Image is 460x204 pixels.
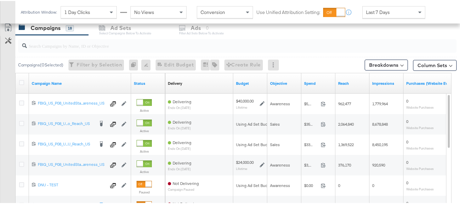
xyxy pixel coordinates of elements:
a: The number of people your ad was served to. [338,80,367,85]
a: The number of times your ad was served. On mobile apps an ad is counted as served the first time ... [372,80,401,85]
span: 0 [406,179,408,184]
a: Your campaign name. [32,80,128,85]
button: Column Sets [413,59,457,70]
label: Active [137,128,152,132]
span: 0 [406,138,408,143]
sub: Website Purchases [406,104,434,108]
span: 1,779,964 [372,100,388,105]
div: Using Ad Set Budget [236,141,274,146]
span: Awareness [270,100,290,105]
a: FBIG_US_P08_UnitedSta...areness_US [38,161,106,168]
span: 8,450,195 [372,141,388,146]
span: Sales [270,141,280,146]
span: Conversion [201,8,225,14]
sub: Website Purchases [406,166,434,170]
span: 8,678,848 [372,121,388,126]
div: $40,000.00 [236,97,254,103]
div: 18 [66,24,74,30]
span: Delivering [173,139,191,144]
span: 920,590 [372,161,385,167]
a: The total amount spent to date. [304,80,333,85]
label: Use Unified Attribution Setting: [256,8,320,15]
div: Attribution Window: [20,9,57,14]
div: Delivery [168,80,182,85]
span: $35,637.38 [304,121,318,126]
sub: Website Purchases [406,125,434,129]
sub: Website Purchases [406,145,434,149]
span: Not Delivering [173,180,199,185]
sub: Website Purchases [406,186,434,190]
span: 0 [406,118,408,123]
label: Active [137,148,152,153]
span: 1,369,522 [338,141,354,146]
div: FBIG_US_P08_U...o_Reach_US [38,120,94,125]
span: Delivering [173,119,191,124]
div: DNU - TEST [38,181,106,187]
div: Using Ad Set Budget [236,182,274,187]
button: Breakdowns [365,59,408,69]
span: Awareness [270,161,290,167]
span: Sales [270,121,280,126]
input: Search Campaigns by Name, ID or Objective [27,35,418,49]
sub: ends on [DATE] [168,125,191,129]
div: $24,000.00 [236,159,254,164]
label: Paused [137,189,152,193]
sub: ends on [DATE] [168,146,191,150]
span: $33,959.01 [304,141,318,146]
span: 962,477 [338,100,351,105]
a: Reflects the ability of your Ad Campaign to achieve delivery based on ad states, schedule and bud... [168,80,182,85]
span: Delivering [173,159,191,164]
span: 0 [372,182,374,187]
span: Delivering [173,98,191,103]
label: Active [137,169,152,173]
a: The maximum amount you're willing to spend on your ads, on average each day or over the lifetime ... [236,80,265,85]
a: DNU - TEST [38,181,106,188]
span: No Views [134,8,154,14]
span: 0 [406,97,408,103]
div: Using Ad Set Budget [236,121,274,126]
span: $5,012.24 [304,100,318,105]
div: Campaigns [31,23,61,31]
span: Awareness [270,182,290,187]
div: Campaigns ( 0 Selected) [18,61,63,67]
a: Your campaign's objective. [270,80,299,85]
span: 1 Day Clicks [64,8,90,14]
span: Last 7 Days [366,8,390,14]
label: Active [137,107,152,112]
a: FBIG_US_P08_U...U_Reach_US [38,140,94,147]
span: $0.00 [304,182,318,187]
sub: ends on [DATE] [168,166,191,170]
div: FBIG_US_P08_U...U_Reach_US [38,140,94,146]
span: 0 [406,159,408,164]
span: 2,064,840 [338,121,354,126]
sub: Lifetime [236,166,247,170]
div: FBIG_US_P08_UnitedSta...areness_US [38,161,106,166]
a: FBIG_US_P08_UnitedSta...areness_US [38,99,106,106]
a: FBIG_US_P08_U...o_Reach_US [38,120,94,127]
sub: Campaign Paused [168,187,199,190]
span: 0 [338,182,340,187]
span: $3,081.50 [304,161,318,167]
span: 376,170 [338,161,351,167]
div: FBIG_US_P08_UnitedSta...areness_US [38,99,106,105]
div: 0 [129,59,141,69]
sub: ends on [DATE] [168,105,191,109]
a: Shows the current state of your Ad Campaign. [134,80,162,85]
sub: Lifetime [236,104,247,108]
